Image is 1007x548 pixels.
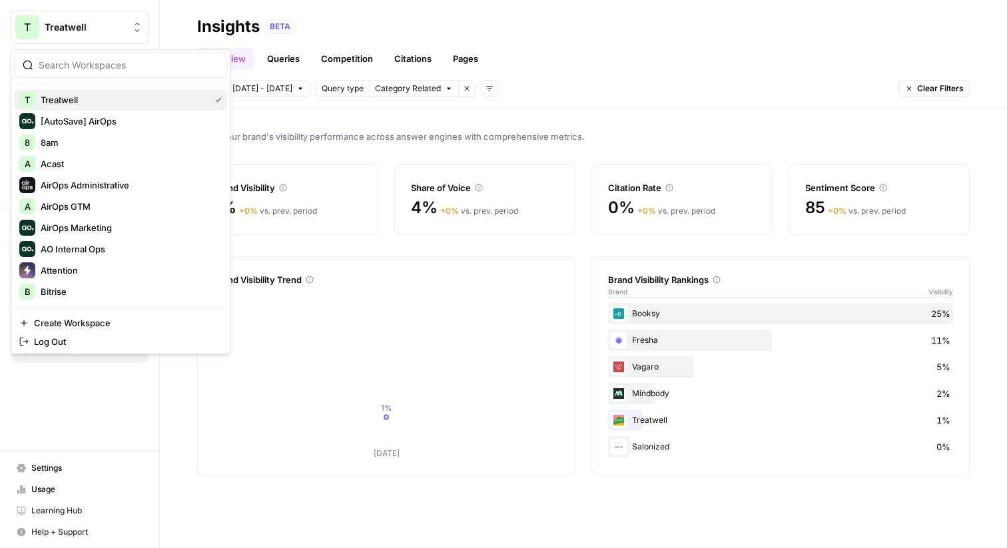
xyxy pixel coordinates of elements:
span: [AutoSave] AirOps [41,115,216,128]
a: Create Workspace [14,314,227,332]
input: Search Workspaces [39,59,218,72]
span: [DATE] - [DATE] [232,83,292,95]
div: Brand Visibility [214,181,362,194]
span: 8 [25,136,30,149]
span: Category Related [375,83,441,95]
span: Help + Support [31,526,143,538]
span: Treatwell [41,93,204,107]
span: Log Out [34,335,216,348]
span: 8am [41,136,216,149]
div: vs. prev. period [239,205,317,217]
button: [DATE] - [DATE] [226,80,310,97]
span: Learning Hub [31,505,143,517]
span: AirOps GTM [41,200,216,213]
div: Share of Voice [411,181,559,194]
span: Treatwell [45,21,125,34]
div: Workspace: Treatwell [11,49,230,354]
img: tbohj08ed6asm1pq4t21bqazb9eh [611,332,627,348]
span: 0% [936,440,950,453]
span: Clear Filters [917,83,964,95]
span: Track your brand's visibility performance across answer engines with comprehensive metrics. [197,130,970,143]
div: Booksy [608,303,953,324]
img: 9l265c44cjzzrht81kauwl20z4oh [611,359,627,375]
img: Attention Logo [19,262,35,278]
span: A [25,157,31,170]
div: Insights [197,16,260,37]
span: 4% [411,197,438,218]
img: v9zu8jxurk1hv0vby1i8ev2nsvyp [611,386,627,402]
span: Usage [31,483,143,495]
a: Usage [11,479,149,500]
div: Treatwell [608,410,953,431]
div: Fresha [608,330,953,351]
span: 1% [936,413,950,427]
div: vs. prev. period [828,205,906,217]
div: vs. prev. period [637,205,715,217]
span: Visibility [928,286,953,297]
a: Citations [386,48,440,69]
a: Queries [259,48,308,69]
span: 25% [931,307,950,320]
div: BETA [265,20,295,33]
span: Acast [41,157,216,170]
span: 2% [936,387,950,400]
img: [AutoSave] AirOps Logo [19,113,35,129]
span: Settings [31,462,143,474]
span: A [25,200,31,213]
div: vs. prev. period [440,205,518,217]
img: AirOps Marketing Logo [19,220,35,236]
button: Help + Support [11,521,149,543]
span: Brand [608,286,627,297]
span: + 0 % [637,206,656,216]
tspan: [DATE] [374,448,400,458]
button: Category Related [369,80,458,97]
span: 0% [608,197,635,218]
span: Attention [41,264,216,277]
tspan: 1% [381,403,392,413]
a: Pages [445,48,486,69]
img: bfi0ki7dagc4ibh2nv6sz15gj1ot [611,439,627,455]
span: Query type [322,83,364,95]
span: B [25,285,31,298]
div: Brand Visibility Rankings [608,273,953,286]
button: Workspace: Treatwell [11,11,149,44]
a: Learning Hub [11,500,149,521]
span: Create Workspace [34,316,216,330]
div: Sentiment Score [805,181,953,194]
span: AO Internal Ops [41,242,216,256]
span: + 0 % [828,206,846,216]
div: Citation Rate [608,181,756,194]
img: AO Internal Ops Logo [19,241,35,257]
span: + 0 % [239,206,258,216]
button: Clear Filters [899,80,970,97]
div: Vagaro [608,356,953,378]
span: T [24,19,31,35]
img: h5kgigw24kuk4z0a1i9gqij8ldlz [611,412,627,428]
a: Log Out [14,332,227,351]
span: T [25,93,30,107]
a: Overview [197,48,254,69]
a: Competition [313,48,381,69]
span: Bitrise [41,285,216,298]
span: 5% [936,360,950,374]
div: Salonized [608,436,953,457]
div: Mindbody [608,383,953,404]
span: AirOps Administrative [41,178,216,192]
span: 85 [805,197,825,218]
img: z84f3uq1he1ixo9v7ru2z5b5gojv [611,306,627,322]
span: 11% [931,334,950,347]
span: AirOps Marketing [41,221,216,234]
a: Settings [11,457,149,479]
img: AirOps Administrative Logo [19,177,35,193]
div: Brand Visibility Trend [214,273,559,286]
span: + 0 % [440,206,459,216]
